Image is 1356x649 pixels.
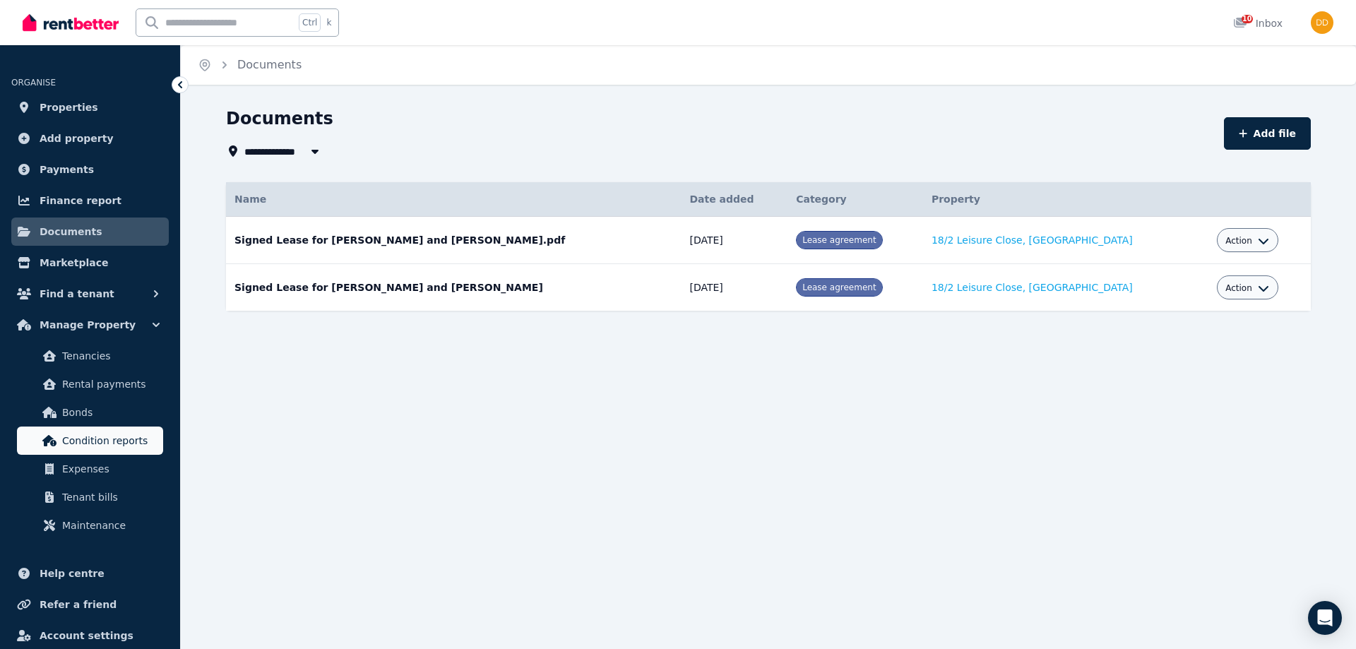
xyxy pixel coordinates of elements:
[1233,16,1283,30] div: Inbox
[802,235,876,245] span: Lease agreement
[40,285,114,302] span: Find a tenant
[11,93,169,121] a: Properties
[11,280,169,308] button: Find a tenant
[17,427,163,455] a: Condition reports
[1242,15,1253,23] span: 10
[40,130,114,147] span: Add property
[802,282,876,292] span: Lease agreement
[681,217,787,264] td: [DATE]
[40,192,121,209] span: Finance report
[681,264,787,311] td: [DATE]
[11,78,56,88] span: ORGANISE
[181,45,319,85] nav: Breadcrumb
[681,182,787,217] th: Date added
[11,186,169,215] a: Finance report
[62,376,157,393] span: Rental payments
[17,455,163,483] a: Expenses
[40,161,94,178] span: Payments
[226,264,681,311] td: Signed Lease for [PERSON_NAME] and [PERSON_NAME]
[40,596,117,613] span: Refer a friend
[226,107,333,130] h1: Documents
[1225,282,1269,294] button: Action
[62,489,157,506] span: Tenant bills
[40,223,102,240] span: Documents
[932,234,1133,246] a: 18/2 Leisure Close, [GEOGRAPHIC_DATA]
[11,124,169,153] a: Add property
[1225,235,1252,246] span: Action
[11,559,169,588] a: Help centre
[1225,235,1269,246] button: Action
[62,404,157,421] span: Bonds
[40,99,98,116] span: Properties
[11,249,169,277] a: Marketplace
[237,58,302,71] a: Documents
[11,590,169,619] a: Refer a friend
[62,460,157,477] span: Expenses
[1225,282,1252,294] span: Action
[17,511,163,540] a: Maintenance
[17,370,163,398] a: Rental payments
[62,517,157,534] span: Maintenance
[299,13,321,32] span: Ctrl
[17,483,163,511] a: Tenant bills
[326,17,331,28] span: k
[40,627,133,644] span: Account settings
[17,342,163,370] a: Tenancies
[40,316,136,333] span: Manage Property
[62,432,157,449] span: Condition reports
[11,311,169,339] button: Manage Property
[40,254,108,271] span: Marketplace
[234,193,266,205] span: Name
[1311,11,1333,34] img: Didianne Dinh Martin
[11,218,169,246] a: Documents
[923,182,1208,217] th: Property
[11,155,169,184] a: Payments
[787,182,923,217] th: Category
[62,347,157,364] span: Tenancies
[1308,601,1342,635] div: Open Intercom Messenger
[226,217,681,264] td: Signed Lease for [PERSON_NAME] and [PERSON_NAME].pdf
[1224,117,1311,150] button: Add file
[932,282,1133,293] a: 18/2 Leisure Close, [GEOGRAPHIC_DATA]
[23,12,119,33] img: RentBetter
[17,398,163,427] a: Bonds
[40,565,105,582] span: Help centre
